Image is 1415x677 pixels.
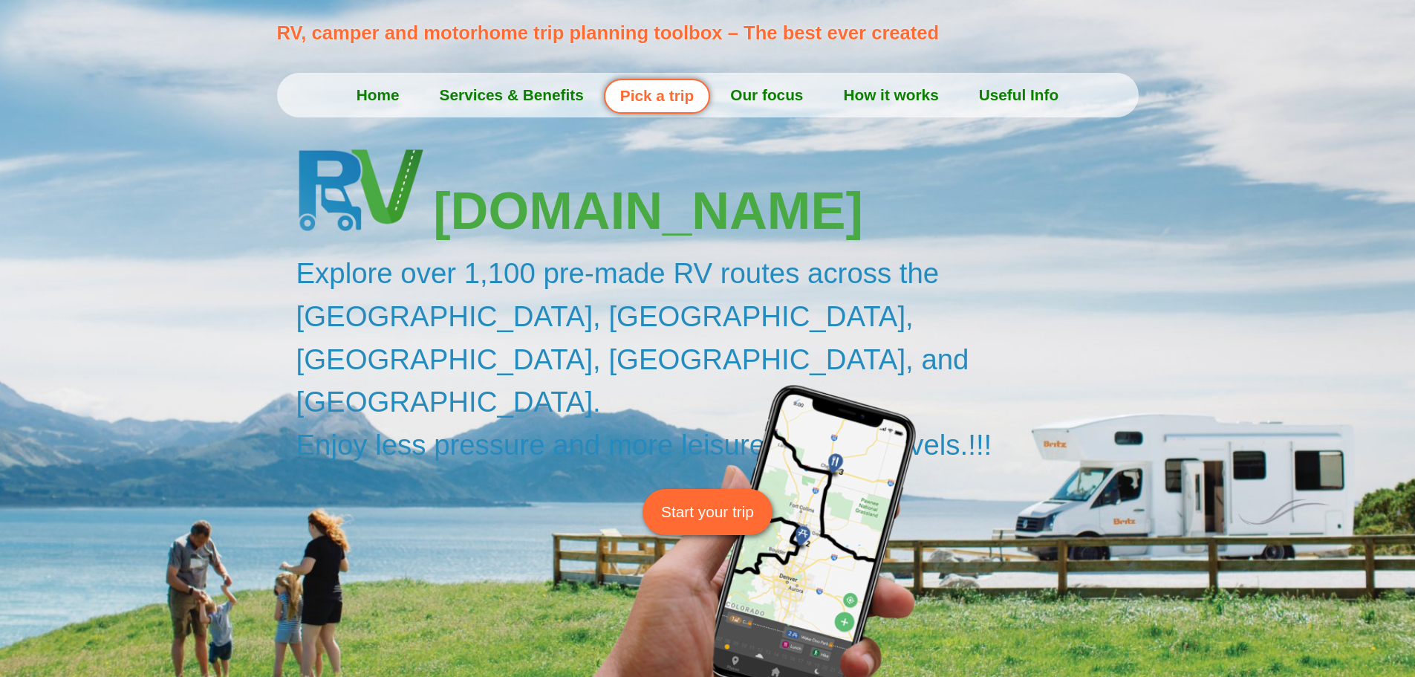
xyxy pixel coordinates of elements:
[823,77,958,114] a: How it works
[420,77,604,114] a: Services & Benefits
[277,77,1139,114] nav: Menu
[296,252,1146,466] h2: Explore over 1,100 pre-made RV routes across the [GEOGRAPHIC_DATA], [GEOGRAPHIC_DATA], [GEOGRAPHI...
[433,185,1145,237] h3: [DOMAIN_NAME]
[643,489,772,534] a: Start your trip
[959,77,1079,114] a: Useful Info
[710,77,823,114] a: Our focus
[661,500,754,523] span: Start your trip
[277,19,1147,47] p: RV, camper and motorhome trip planning toolbox – The best ever created
[604,79,710,114] a: Pick a trip
[336,77,420,114] a: Home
